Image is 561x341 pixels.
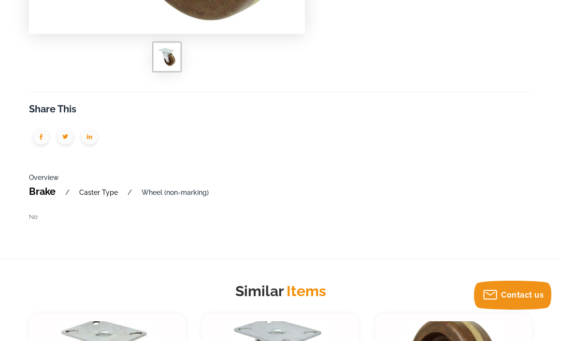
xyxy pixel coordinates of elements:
[142,189,209,196] a: Wheel (non-marking)
[29,174,59,181] a: Overview
[474,281,551,310] button: Contact us
[158,47,176,67] img: LINCO High Temp Phenolic Swivel Caster with Roller Bearing and Top Plate 4"
[29,102,532,116] h3: Share This
[128,189,132,196] a: /
[53,126,77,150] img: group-1949.png
[29,281,532,302] h2: Similar
[29,126,53,150] img: group-1950.png
[79,189,118,196] a: Caster Type
[284,283,326,300] span: Items
[77,126,101,150] img: group-1951.png
[501,290,544,300] span: Contact us
[29,186,56,197] a: Brake
[65,189,70,196] a: /
[29,212,532,222] div: No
